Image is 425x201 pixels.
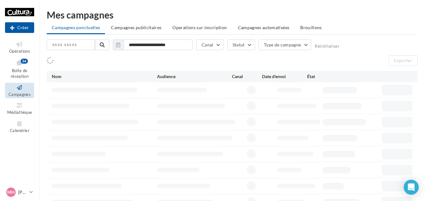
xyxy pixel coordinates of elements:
[5,101,34,116] a: Médiathèque
[7,189,15,195] span: MH
[259,40,312,50] button: Type de campagne
[10,128,29,133] span: Calendrier
[5,83,34,98] a: Campagnes
[389,55,417,66] button: Exporter
[5,119,34,134] a: Calendrier
[300,25,322,30] span: Brouillons
[5,40,34,55] a: Opérations
[262,73,307,80] div: Date d'envoi
[9,49,30,54] span: Opérations
[5,186,34,198] a: MH [PERSON_NAME]
[307,73,352,80] div: État
[21,59,28,64] div: 34
[5,57,34,80] a: Boîte de réception34
[52,73,157,80] div: Nom
[404,180,419,195] div: Open Intercom Messenger
[47,10,417,19] div: Mes campagnes
[157,73,232,80] div: Audience
[227,40,255,50] button: Statut
[8,92,31,97] span: Campagnes
[232,73,262,80] div: Canal
[5,22,34,33] button: Créer
[196,40,224,50] button: Canal
[111,25,161,30] span: Campagnes publicitaires
[315,44,340,49] button: Réinitialiser
[18,189,27,195] p: [PERSON_NAME]
[11,68,29,79] span: Boîte de réception
[238,25,290,30] span: Campagnes automatisées
[7,110,32,115] span: Médiathèque
[172,25,227,30] span: Operations sur inscription
[5,22,34,33] div: Nouvelle campagne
